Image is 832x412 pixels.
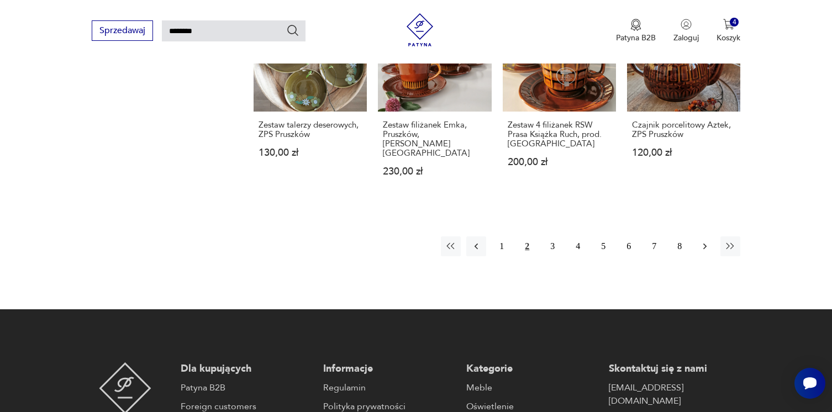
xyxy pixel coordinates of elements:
[259,120,362,139] h3: Zestaw talerzy deserowych, ZPS Pruszków
[323,362,455,376] p: Informacje
[383,167,486,176] p: 230,00 zł
[466,362,598,376] p: Kategorie
[92,28,153,35] a: Sprzedawaj
[630,19,641,31] img: Ikona medalu
[383,120,486,158] h3: Zestaw filiżanek Emka, Pruszków, [PERSON_NAME][GEOGRAPHIC_DATA]
[632,148,735,157] p: 120,00 zł
[616,33,656,43] p: Patyna B2B
[92,20,153,41] button: Sprzedawaj
[181,381,312,394] a: Patyna B2B
[717,33,740,43] p: Koszyk
[616,19,656,43] a: Ikona medaluPatyna B2B
[508,120,611,149] h3: Zestaw 4 filiżanek RSW Prasa Książka Ruch, prod. [GEOGRAPHIC_DATA]
[543,236,562,256] button: 3
[286,24,299,37] button: Szukaj
[673,19,699,43] button: Zaloguj
[723,19,734,30] img: Ikona koszyka
[323,381,455,394] a: Regulamin
[517,236,537,256] button: 2
[609,381,740,408] a: [EMAIL_ADDRESS][DOMAIN_NAME]
[259,148,362,157] p: 130,00 zł
[181,362,312,376] p: Dla kupujących
[717,19,740,43] button: 4Koszyk
[508,157,611,167] p: 200,00 zł
[466,381,598,394] a: Meble
[670,236,689,256] button: 8
[673,33,699,43] p: Zaloguj
[609,362,740,376] p: Skontaktuj się z nami
[403,13,436,46] img: Patyna - sklep z meblami i dekoracjami vintage
[730,18,739,27] div: 4
[681,19,692,30] img: Ikonka użytkownika
[593,236,613,256] button: 5
[794,368,825,399] iframe: Smartsupp widget button
[644,236,664,256] button: 7
[619,236,639,256] button: 6
[616,19,656,43] button: Patyna B2B
[492,236,512,256] button: 1
[632,120,735,139] h3: Czajnik porcelitowy Aztek, ZPS Pruszków
[568,236,588,256] button: 4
